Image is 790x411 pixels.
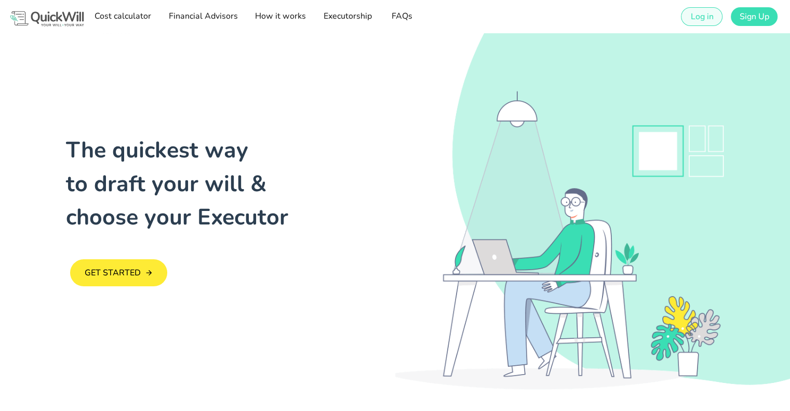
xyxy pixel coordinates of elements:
span: Executorship [323,10,371,22]
a: GET STARTED [70,259,168,286]
span: GET STARTED [84,267,141,279]
span: Log in [690,11,713,22]
span: Financial Advisors [168,10,237,22]
span: How it works [255,10,306,22]
a: Executorship [319,6,374,27]
img: Logo [8,9,86,28]
a: Log in [681,7,722,26]
a: Financial Advisors [165,6,240,27]
a: Sign Up [731,7,778,26]
span: FAQs [389,10,416,22]
a: FAQs [385,6,419,27]
a: How it works [251,6,309,27]
span: Cost calculator [94,10,151,22]
a: Cost calculator [91,6,154,27]
span: Sign Up [739,11,769,22]
h1: The quickest way to draft your will & choose your Executor [66,134,395,234]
